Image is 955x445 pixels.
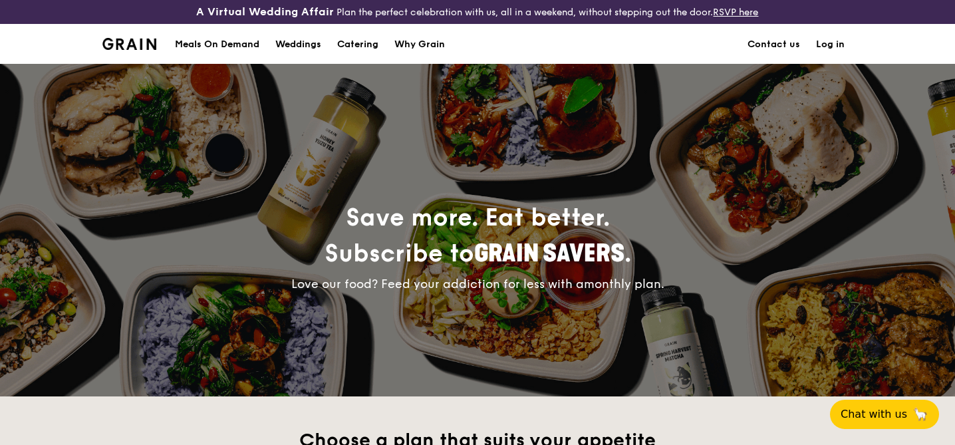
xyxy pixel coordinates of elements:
[713,7,758,18] a: RSVP here
[808,25,853,65] a: Log in
[394,25,445,65] div: Why Grain
[912,406,928,422] span: 🦙
[386,25,453,65] a: Why Grain
[291,277,664,291] span: Love our food? Feed your addiction for less with a
[337,25,378,65] div: Catering
[267,25,329,65] a: Weddings
[841,406,907,422] span: Chat with us
[830,400,939,429] button: Chat with us🦙
[196,5,334,19] h3: A Virtual Wedding Affair
[325,204,631,268] span: Save more. Eat better.
[325,239,631,268] span: Subscribe to .
[159,5,795,19] div: Plan the perfect celebration with us, all in a weekend, without stepping out the door.
[102,38,156,50] img: Grain
[584,277,664,291] span: monthly plan.
[474,239,624,268] span: Grain Savers
[740,25,808,65] a: Contact us
[175,25,259,65] div: Meals On Demand
[329,25,386,65] a: Catering
[275,25,321,65] div: Weddings
[102,23,156,63] a: GrainGrain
